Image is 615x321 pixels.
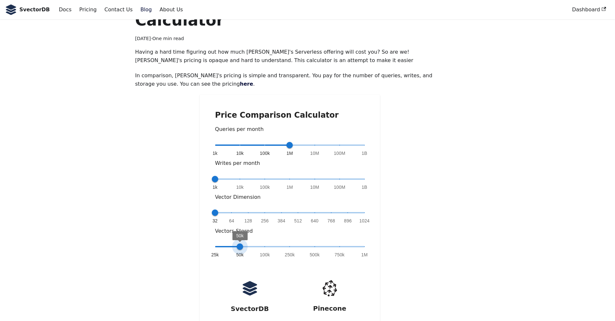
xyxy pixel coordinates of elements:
p: Queries per month [215,125,364,134]
p: Having a hard time figuring out how much [PERSON_NAME]'s Serverless offering will cost you? So ar... [135,48,444,65]
span: 1B [362,150,367,156]
span: 50k [236,251,244,258]
span: 1k [213,184,218,190]
a: Dashboard [568,4,610,15]
span: 512 [294,218,302,224]
span: 1k [213,150,218,156]
img: logo.svg [242,280,258,296]
strong: SvectorDB [231,305,269,313]
p: In comparison, [PERSON_NAME]'s pricing is simple and transparent. You pay for the number of queri... [135,71,444,89]
h2: Price Comparison Calculator [215,110,364,120]
span: 250k [285,251,295,258]
p: Writes per month [215,159,364,167]
a: Blog [137,4,156,15]
b: SvectorDB [19,5,50,14]
span: 1024 [359,218,370,224]
p: Vector Dimension [215,193,364,201]
span: 896 [344,218,352,224]
div: · One min read [135,35,444,43]
a: Docs [55,4,75,15]
span: 1M [361,251,368,258]
strong: Pinecone [313,305,346,312]
span: 100k [260,150,270,156]
span: 100k [260,251,270,258]
span: 32 [212,218,218,224]
span: 1B [362,184,367,190]
a: SvectorDB LogoSvectorDB [5,5,50,15]
span: 64 [229,218,234,224]
span: 10k [236,184,244,190]
span: 10M [310,150,319,156]
img: pinecone.png [318,276,342,300]
a: here [240,81,253,87]
span: 50k [236,233,244,238]
span: 10M [310,184,319,190]
span: 768 [327,218,335,224]
span: 500k [310,251,320,258]
img: SvectorDB Logo [5,5,17,15]
span: 384 [278,218,285,224]
time: [DATE] [135,36,151,41]
span: 1M [287,150,293,156]
span: 640 [311,218,319,224]
span: 256 [261,218,269,224]
span: 100k [260,184,270,190]
span: 750k [334,251,344,258]
span: 128 [244,218,252,224]
span: 10k [236,150,244,156]
span: 25k [211,251,219,258]
span: 100M [334,184,345,190]
p: Vectors Stored [215,227,364,235]
a: Contact Us [100,4,136,15]
a: Pricing [76,4,101,15]
span: 1M [287,184,293,190]
span: 100M [334,150,345,156]
a: About Us [156,4,187,15]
